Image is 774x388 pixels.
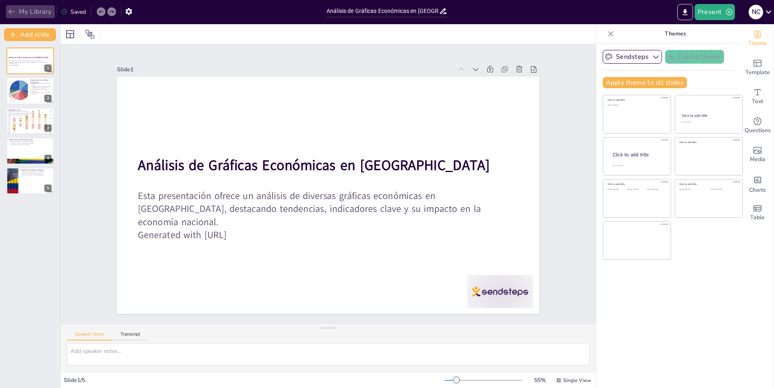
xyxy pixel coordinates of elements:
div: Add text boxes [741,82,774,111]
div: Add images, graphics, shapes or video [741,140,774,169]
p: Se observan tendencias en la creación de empleo. [9,141,52,143]
p: Evaluación de la efectividad de las políticas. [21,172,52,174]
button: Apply theme to all slides [603,77,687,88]
div: Click to add title [682,113,735,118]
button: Add slide [4,28,56,41]
input: Insert title [327,5,439,17]
strong: Análisis de Gráficas Económicas en [GEOGRAPHIC_DATA] [193,36,467,286]
button: Create theme [665,50,724,64]
div: Add a table [741,198,774,227]
div: Click to add text [711,189,736,191]
div: 2 [6,77,54,104]
button: Present [695,4,735,20]
span: Theme [748,39,767,48]
span: Text [752,97,763,106]
p: Generated with [URL] [148,90,439,354]
span: Media [750,155,766,164]
div: N C [749,5,763,19]
div: Slide 1 / 5 [64,376,445,384]
div: Click to add title [679,141,737,144]
div: 1 [6,48,54,74]
div: Add ready made slides [741,53,774,82]
strong: Análisis de Gráficas Económicas en [GEOGRAPHIC_DATA] [9,56,48,58]
div: Click to add text [679,189,705,191]
div: 1 [44,64,52,72]
p: PIB refleja la salud económica del país. [9,111,52,112]
span: Template [745,68,770,77]
p: Tendencias en el Mercado Laboral [9,139,52,141]
p: Políticas económicas influyen en la estabilidad. [21,171,52,172]
p: Impacto de la Política Económica [21,169,52,171]
div: 5 [6,168,54,194]
p: Son fundamentales para la toma de decisiones. [30,89,52,91]
p: Las gráficas ayudan en la identificación de comportamientos en el mercado. [30,85,52,88]
p: Themes [617,24,733,44]
p: La inflación afecta el poder adquisitivo. [9,114,52,116]
p: Variaciones en sectores económicos son evidentes. [9,143,52,144]
p: Indicadores Clave [9,109,52,111]
button: Export to PowerPoint [677,4,693,20]
div: Add charts and graphs [741,169,774,198]
button: N C [749,4,763,20]
button: Speaker Notes [67,332,112,340]
span: Single View [563,377,591,384]
span: Position [85,29,95,39]
p: Generated with [URL] [9,65,52,66]
div: 3 [44,124,52,132]
p: Introducción a las Gráficas Económicas [30,79,52,83]
p: Las gráficas económicas son herramientas visuales. [30,83,52,85]
div: 4 [6,137,54,164]
button: Transcript [112,332,148,340]
div: 3 [6,108,54,134]
div: Click to add text [681,121,735,123]
div: 5 [44,185,52,192]
div: 4 [44,155,52,162]
div: Layout [64,28,77,41]
div: Click to add text [608,104,665,106]
div: Click to add title [613,151,664,158]
div: Change the overall theme [741,24,774,53]
div: Click to add title [608,183,665,186]
span: Charts [749,186,766,195]
p: Relación entre políticas y bienestar poblacional. [21,174,52,176]
div: Click to add title [679,183,737,186]
p: Esta presentación ofrece un análisis de diversas gráficas económicas en [GEOGRAPHIC_DATA], destac... [9,60,52,65]
div: Click to add text [647,189,665,191]
div: Saved [61,8,86,16]
p: Se utilizan para monitorear indicadores económicos. [30,91,52,94]
button: My Library [6,5,55,18]
div: Click to add text [627,189,645,191]
div: 2 [44,95,52,102]
span: Table [750,213,765,222]
p: Esta presentación ofrece un análisis de diversas gráficas económicas en [GEOGRAPHIC_DATA], destac... [157,61,466,344]
div: Get real-time input from your audience [741,111,774,140]
p: La tasa de desempleo indica oportunidades laborales. [9,112,52,114]
p: Identificación de sectores en crecimiento. [9,144,52,145]
div: Click to add text [608,189,626,191]
span: Questions [745,126,771,135]
button: Sendsteps [603,50,662,64]
div: Click to add title [608,98,665,102]
div: Click to add body [613,164,664,166]
div: 55 % [530,376,549,384]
